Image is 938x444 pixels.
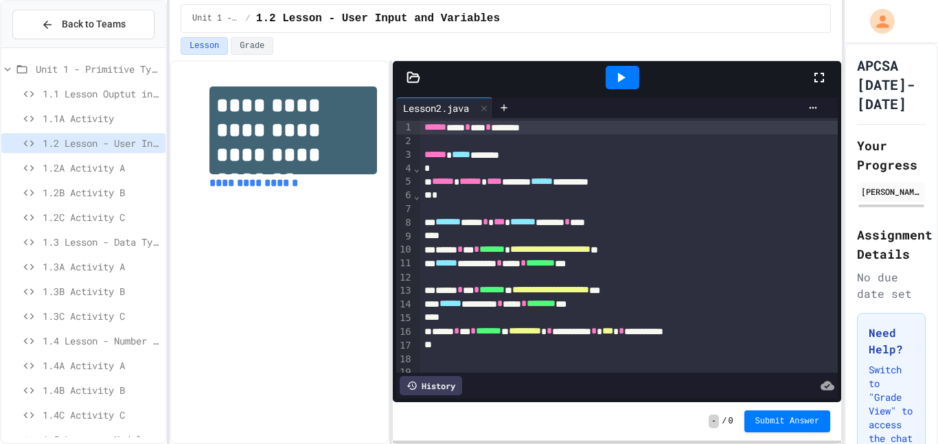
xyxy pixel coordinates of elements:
[413,163,420,174] span: Fold line
[396,312,413,325] div: 15
[856,5,898,37] div: My Account
[396,339,413,353] div: 17
[43,383,160,397] span: 1.4B Activity B
[728,416,733,427] span: 0
[396,271,413,285] div: 12
[12,10,155,39] button: Back to Teams
[43,185,160,200] span: 1.2B Activity B
[396,189,413,202] div: 6
[43,259,160,274] span: 1.3A Activity A
[396,202,413,216] div: 7
[396,298,413,312] div: 14
[43,111,160,126] span: 1.1A Activity
[396,325,413,339] div: 16
[396,230,413,244] div: 9
[709,414,719,428] span: -
[755,416,820,427] span: Submit Answer
[43,161,160,175] span: 1.2A Activity A
[246,13,251,24] span: /
[413,190,420,201] span: Fold line
[43,235,160,249] span: 1.3 Lesson - Data Types
[396,162,413,176] div: 4
[181,37,228,55] button: Lesson
[857,136,926,174] h2: Your Progress
[256,10,500,27] span: 1.2 Lesson - User Input and Variables
[43,284,160,299] span: 1.3B Activity B
[43,136,160,150] span: 1.2 Lesson - User Input and Variables
[400,376,462,395] div: History
[396,284,413,298] div: 13
[43,334,160,348] span: 1.4 Lesson - Number Calculations
[62,17,126,32] span: Back to Teams
[43,309,160,323] span: 1.3C Activity C
[231,37,273,55] button: Grade
[43,210,160,224] span: 1.2C Activity C
[869,325,914,358] h3: Need Help?
[396,353,413,366] div: 18
[43,86,160,101] span: 1.1 Lesson Ouptut in [GEOGRAPHIC_DATA]
[396,216,413,230] div: 8
[722,416,727,427] span: /
[43,408,160,422] span: 1.4C Activity C
[744,410,831,432] button: Submit Answer
[396,366,413,379] div: 19
[396,243,413,257] div: 10
[857,56,926,113] h1: APCSA [DATE]-[DATE]
[857,225,926,264] h2: Assignment Details
[861,185,922,198] div: [PERSON_NAME]
[192,13,240,24] span: Unit 1 - Primitive Types
[396,175,413,189] div: 5
[396,148,413,162] div: 3
[396,121,413,135] div: 1
[857,269,926,302] div: No due date set
[396,135,413,148] div: 2
[396,257,413,270] div: 11
[396,101,476,115] div: Lesson2.java
[36,62,160,76] span: Unit 1 - Primitive Types
[43,358,160,373] span: 1.4A Activity A
[396,97,493,118] div: Lesson2.java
